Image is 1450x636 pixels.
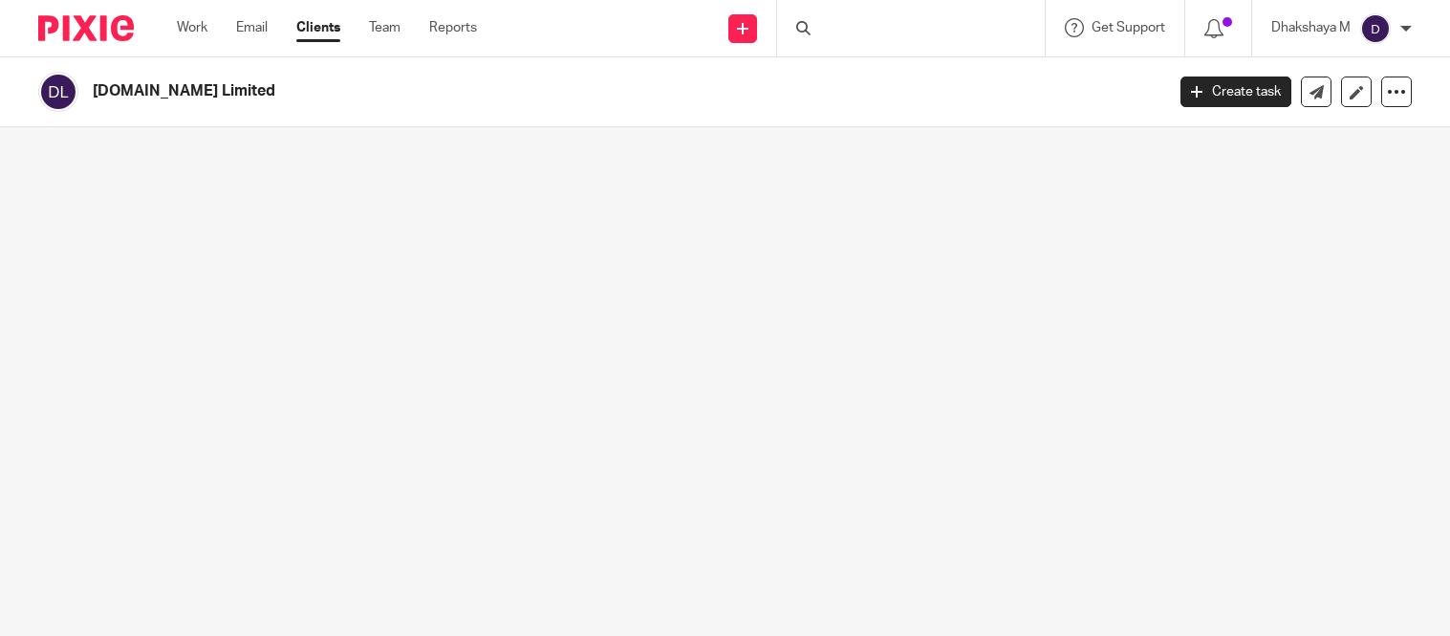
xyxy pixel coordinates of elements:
a: Clients [296,18,340,37]
img: svg%3E [1360,13,1391,44]
img: Pixie [38,15,134,41]
a: Create task [1180,77,1291,107]
img: svg%3E [38,72,78,112]
a: Reports [429,18,477,37]
a: Email [236,18,268,37]
a: Team [369,18,400,37]
h2: [DOMAIN_NAME] Limited [93,81,940,101]
span: Get Support [1092,21,1165,34]
p: Dhakshaya M [1271,18,1351,37]
a: Work [177,18,207,37]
